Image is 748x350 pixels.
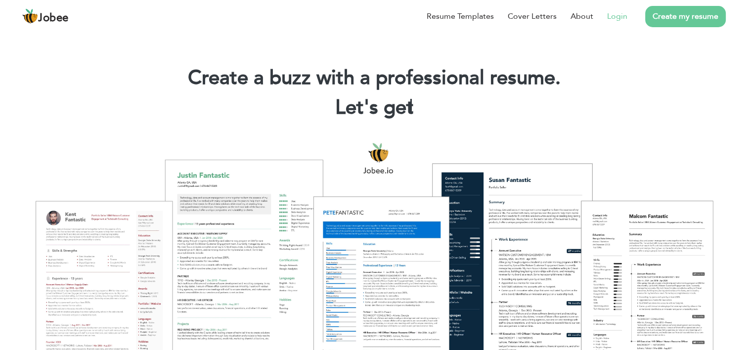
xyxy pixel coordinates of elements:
span: Jobee [38,13,69,24]
img: jobee.io [22,8,38,24]
a: Resume Templates [427,10,494,22]
span: | [409,94,413,121]
a: About [571,10,593,22]
h1: Create a buzz with a professional resume. [15,65,733,91]
a: Create my resume [645,6,726,27]
span: get [384,94,414,121]
a: Jobee [22,8,69,24]
a: Login [607,10,627,22]
h2: Let's [15,95,733,121]
a: Cover Letters [508,10,557,22]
